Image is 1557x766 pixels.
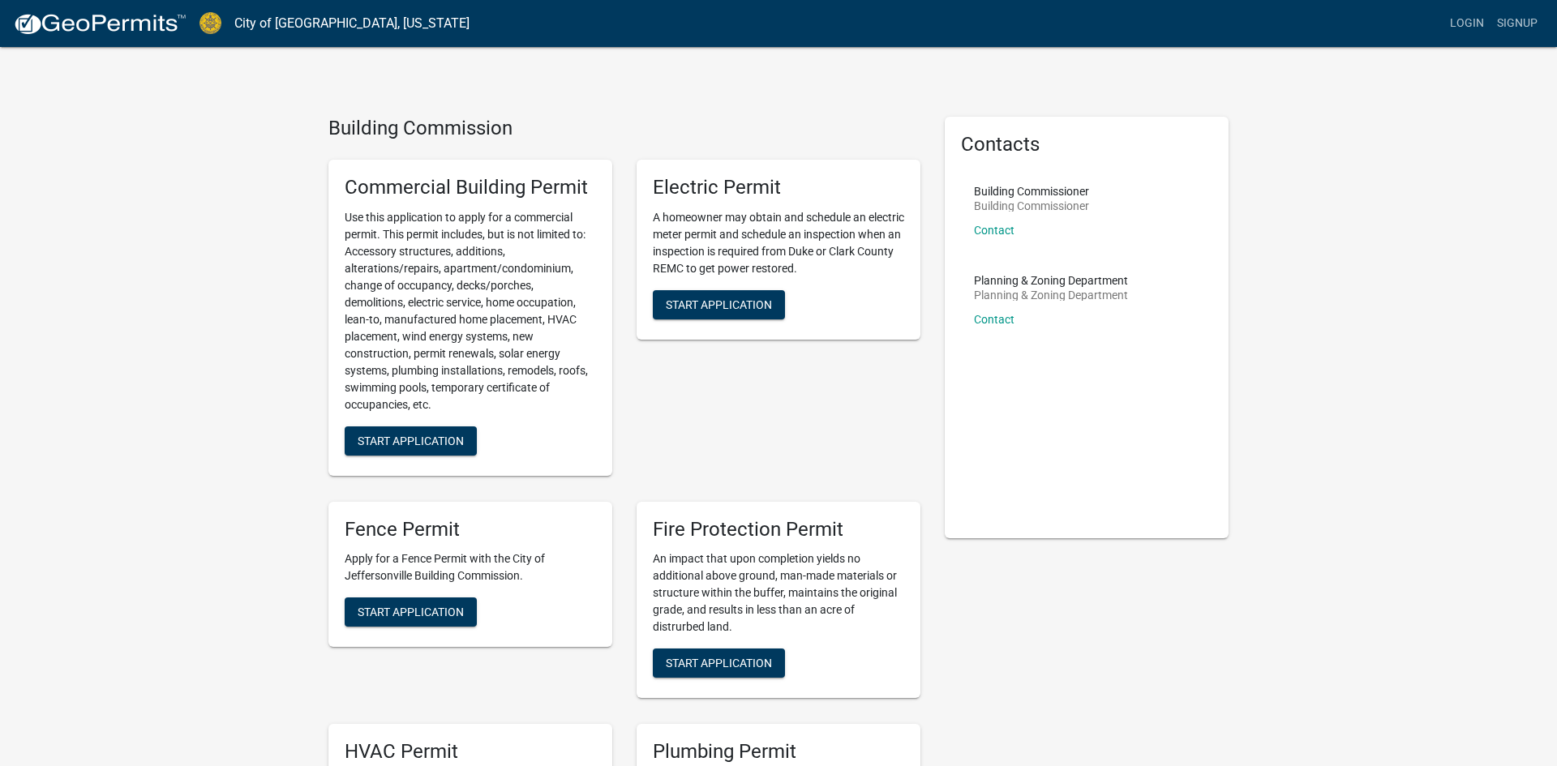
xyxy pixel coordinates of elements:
p: Planning & Zoning Department [974,289,1128,301]
a: Contact [974,313,1014,326]
h5: Fire Protection Permit [653,518,904,541]
h5: Electric Permit [653,176,904,199]
h5: Contacts [961,133,1212,156]
h4: Building Commission [328,117,920,140]
span: Start Application [666,297,772,310]
img: City of Jeffersonville, Indiana [199,12,221,34]
p: A homeowner may obtain and schedule an electric meter permit and schedule an inspection when an i... [653,209,904,277]
h5: Plumbing Permit [653,740,904,764]
button: Start Application [345,426,477,456]
p: Planning & Zoning Department [974,275,1128,286]
a: City of [GEOGRAPHIC_DATA], [US_STATE] [234,10,470,37]
span: Start Application [358,606,464,618]
p: An impact that upon completion yields no additional above ground, man-made materials or structure... [653,550,904,635]
p: Building Commissioner [974,186,1089,197]
span: Start Application [666,657,772,670]
p: Use this application to apply for a commercial permit. This permit includes, but is not limited t... [345,209,596,413]
h5: Commercial Building Permit [345,176,596,199]
h5: HVAC Permit [345,740,596,764]
button: Start Application [653,648,785,678]
h5: Fence Permit [345,518,596,541]
a: Contact [974,224,1014,237]
button: Start Application [345,597,477,627]
a: Login [1443,8,1491,39]
p: Building Commissioner [974,200,1089,212]
button: Start Application [653,290,785,319]
span: Start Application [358,434,464,447]
p: Apply for a Fence Permit with the City of Jeffersonville Building Commission. [345,550,596,584]
a: Signup [1491,8,1544,39]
